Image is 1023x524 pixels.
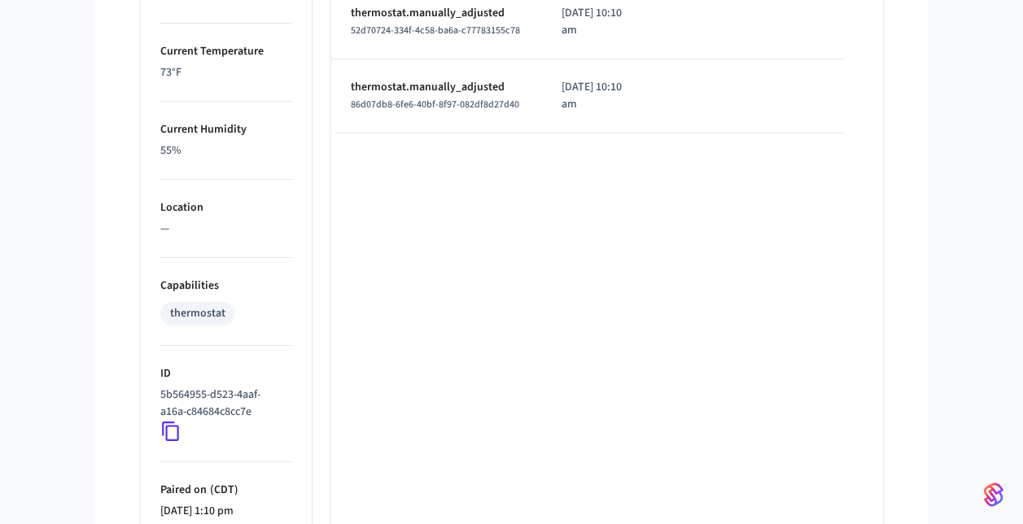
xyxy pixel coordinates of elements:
p: ID [160,365,292,382]
p: Capabilities [160,277,292,295]
p: 5b564955-d523-4aaf-a16a-c84684c8cc7e [160,386,286,421]
span: 86d07db8-6fe6-40bf-8f97-082df8d27d40 [351,98,519,111]
p: [DATE] 10:10 am [562,79,633,113]
span: ( CDT ) [207,482,238,498]
p: Location [160,199,292,216]
p: — [160,221,292,238]
img: SeamLogoGradient.69752ec5.svg [984,482,1003,508]
p: thermostat.manually_adjusted [351,79,522,96]
div: thermostat [170,305,225,322]
p: 55% [160,142,292,159]
span: 52d70724-334f-4c58-ba6a-c77783155c78 [351,24,520,37]
p: thermostat.manually_adjusted [351,5,522,22]
p: Current Humidity [160,121,292,138]
p: Paired on [160,482,292,499]
p: [DATE] 1:10 pm [160,503,292,520]
p: Current Temperature [160,43,292,60]
p: [DATE] 10:10 am [562,5,633,39]
p: 73 °F [160,64,292,81]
